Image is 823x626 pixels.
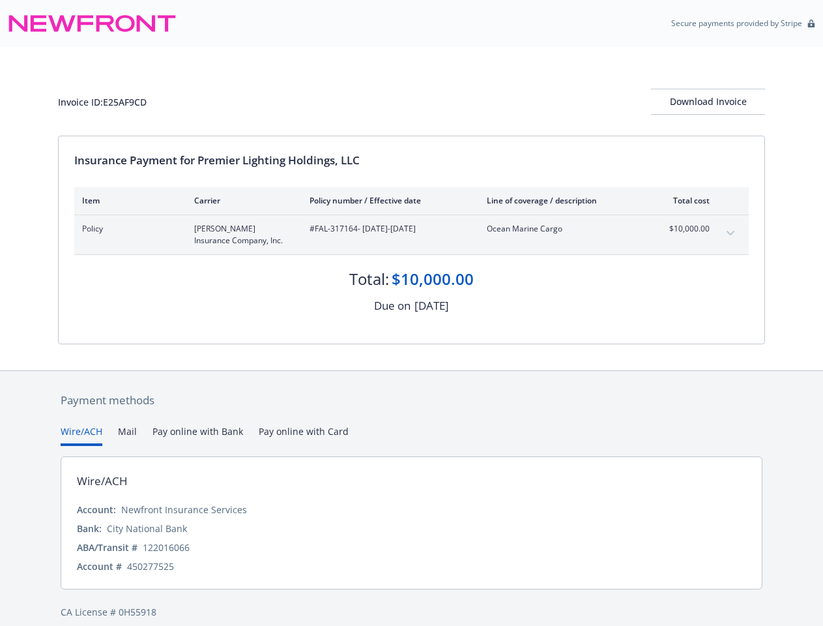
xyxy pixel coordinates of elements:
div: Newfront Insurance Services [121,503,247,516]
div: Account # [77,559,122,573]
div: Total: [349,268,389,290]
span: [PERSON_NAME] Insurance Company, Inc. [194,223,289,246]
div: $10,000.00 [392,268,474,290]
div: ABA/Transit # [77,541,137,554]
span: Ocean Marine Cargo [487,223,640,235]
div: Download Invoice [651,89,765,114]
div: Item [82,195,173,206]
button: Download Invoice [651,89,765,115]
div: Insurance Payment for Premier Lighting Holdings, LLC [74,152,749,169]
div: Line of coverage / description [487,195,640,206]
div: Total cost [661,195,710,206]
div: 450277525 [127,559,174,573]
span: $10,000.00 [661,223,710,235]
div: CA License # 0H55918 [61,605,762,619]
div: 122016066 [143,541,190,554]
button: Wire/ACH [61,425,102,446]
div: Account: [77,503,116,516]
p: Secure payments provided by Stripe [671,18,802,29]
div: [DATE] [414,297,449,314]
div: Carrier [194,195,289,206]
div: Policy number / Effective date [310,195,466,206]
div: Policy[PERSON_NAME] Insurance Company, Inc.#FAL-317164- [DATE]-[DATE]Ocean Marine Cargo$10,000.00... [74,215,749,254]
span: #FAL-317164 - [DATE]-[DATE] [310,223,466,235]
div: Invoice ID: E25AF9CD [58,95,147,109]
div: Bank: [77,522,102,535]
button: Mail [118,425,137,446]
button: expand content [720,223,741,244]
button: Pay online with Card [259,425,349,446]
div: Wire/ACH [77,473,128,490]
div: Payment methods [61,392,762,409]
span: Policy [82,223,173,235]
div: City National Bank [107,522,187,535]
button: Pay online with Bank [152,425,243,446]
div: Due on [374,297,411,314]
